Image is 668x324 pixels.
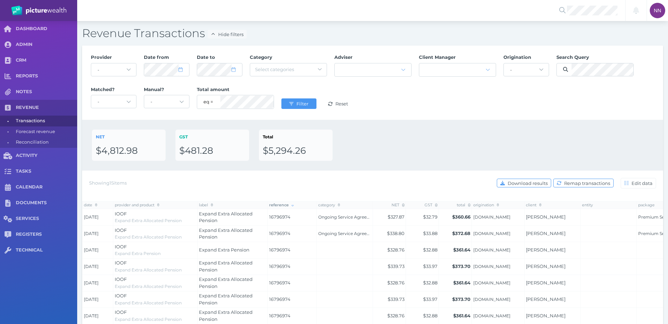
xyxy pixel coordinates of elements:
span: IOOF [115,260,127,266]
span: IOOF [115,211,127,216]
span: Showing 15 items [89,180,127,186]
span: $327.87 [388,214,405,220]
span: Date from [144,54,169,60]
span: CRM [16,57,77,63]
span: origination [473,202,499,207]
span: Expand Extra Allocated Pension [199,260,253,273]
span: 16796974 [269,230,315,237]
span: Adviser [334,54,353,60]
span: [DOMAIN_NAME] [473,231,523,236]
td: GrantTeakle.cm [472,258,525,275]
span: Edit data [630,180,656,186]
span: Expand Extra Allocated Pension [199,276,253,289]
span: ADMIN [16,42,77,48]
span: Matched? [91,87,115,92]
span: Expand Extra Allocated Pension [199,309,253,322]
span: $360.66 [452,214,470,220]
span: Total [263,134,273,139]
span: Transactions [16,116,75,126]
span: [DOMAIN_NAME] [473,313,523,319]
span: GST [425,202,437,207]
span: $361.64 [453,247,470,253]
span: Expand Extra Allocated Pension [199,227,253,240]
span: Expand Extra Pension [199,247,249,253]
span: $32.88 [423,280,437,285]
span: category [318,202,340,207]
span: IOOF [115,227,127,233]
div: Noah Nelson [650,3,665,18]
span: SERVICES [16,216,77,222]
span: $33.97 [423,263,437,269]
td: 16796974 [268,308,317,324]
span: ACTIVITY [16,153,77,159]
span: Hide filters [216,32,246,37]
span: Reset [334,101,351,106]
span: $32.88 [423,247,437,253]
span: NN [654,8,661,13]
td: GrantTeakle.cm [472,275,525,291]
span: date [84,202,98,207]
span: $32.79 [423,214,437,220]
span: Ongoing Service Agreement [318,231,372,236]
td: Ongoing Service Agreement [317,209,373,226]
th: entity [581,201,637,209]
span: Reconciliation [16,137,75,148]
span: Category [250,54,272,60]
span: CALENDAR [16,184,77,190]
span: Provider [91,54,112,60]
span: Expand Extra Allocated Pension [199,211,253,223]
span: $373.70 [452,263,470,269]
span: reference [269,202,294,207]
span: REGISTERS [16,232,77,237]
span: Download results [506,180,551,186]
span: IOOF [115,244,127,249]
span: Expand Extra Allocated Pension [115,317,182,322]
span: REPORTS [16,73,77,79]
span: Expand Extra Allocated Pension [115,234,182,240]
td: 16796974 [268,226,317,242]
span: NET [96,134,105,139]
td: GrantTeakle.cm [472,209,525,226]
span: NOTES [16,89,77,95]
div: $481.28 [179,145,245,157]
a: [PERSON_NAME] [526,280,566,285]
button: Filter [281,98,316,109]
td: [DATE] [82,258,113,275]
span: IOOF [115,276,127,282]
span: IOOF [115,309,127,315]
span: GST [179,134,188,139]
td: [DATE] [82,242,113,258]
td: 16796974 [268,209,317,226]
span: Client Manager [419,54,456,60]
span: Search Query [556,54,589,60]
span: Expand Extra Allocated Pension [115,300,182,305]
span: $328.76 [387,280,405,285]
div: $4,812.98 [96,145,162,157]
span: Ongoing Service Agreement [318,214,372,220]
span: Remap transactions [563,180,613,186]
span: $328.76 [387,313,405,318]
span: DASHBOARD [16,26,77,32]
span: Manual? [144,87,164,92]
span: Date to [197,54,215,60]
a: [PERSON_NAME] [526,214,566,220]
span: 16796974 [269,263,315,270]
button: Remap transactions [553,179,614,187]
span: $32.88 [423,313,437,318]
td: 16796974 [268,275,317,291]
td: 16796974 [268,242,317,258]
a: [PERSON_NAME] [526,296,566,302]
td: [DATE] [82,275,113,291]
a: [PERSON_NAME] [526,247,566,253]
td: GrantTeakle.cm [472,291,525,308]
span: 16796974 [269,280,315,287]
td: [DATE] [82,291,113,308]
span: [DOMAIN_NAME] [473,247,523,253]
span: [DOMAIN_NAME] [473,280,523,286]
select: eq = equals; neq = not equals; lt = less than; gt = greater than [203,95,217,109]
span: Expand Extra Allocated Pension [115,218,182,223]
a: [PERSON_NAME] [526,313,566,318]
span: $328.76 [387,247,405,253]
span: [DOMAIN_NAME] [473,214,523,220]
span: Origination [503,54,531,60]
